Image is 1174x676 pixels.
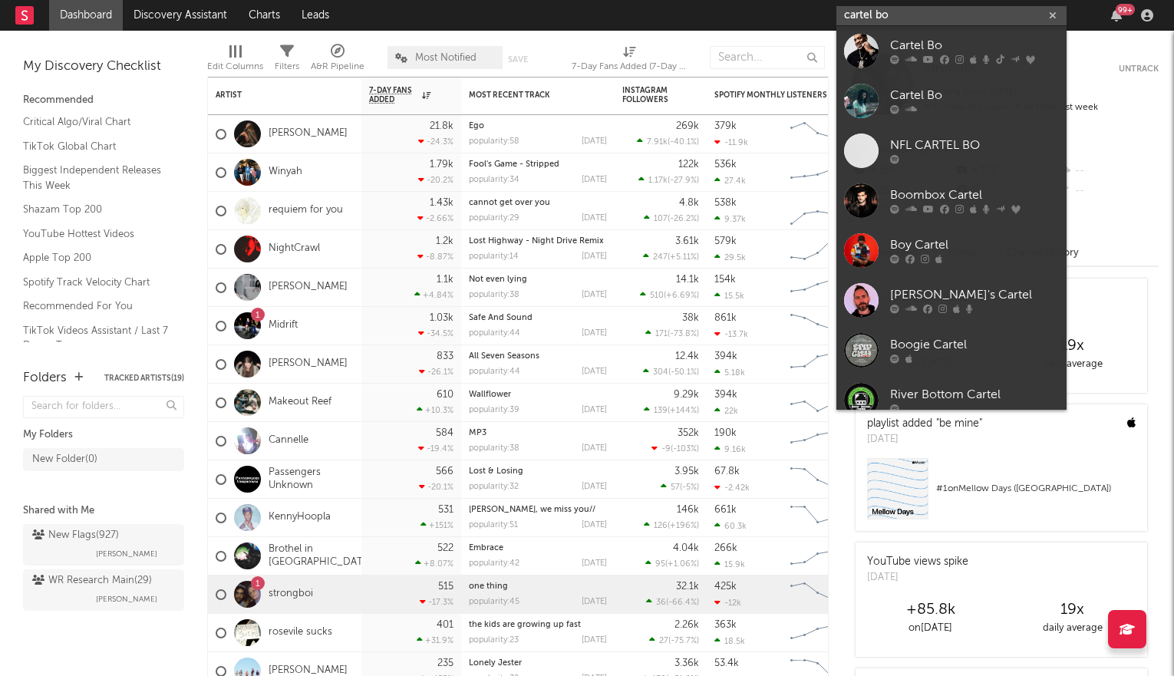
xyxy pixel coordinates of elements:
div: popularity: 58 [469,137,519,146]
div: +4.84 % [414,290,453,300]
div: 29.5k [714,252,746,262]
div: -19.4 % [418,444,453,453]
div: 235 [437,658,453,668]
a: Midrift [269,319,298,332]
svg: Chart title [783,499,852,537]
span: 139 [654,407,668,415]
div: New Folder ( 0 ) [32,450,97,469]
span: -40.1 % [670,138,697,147]
span: -66.4 % [668,599,697,607]
span: +1.06 % [668,560,697,569]
div: [DATE] [582,137,607,146]
div: 7-Day Fans Added (7-Day Fans Added) [572,38,687,83]
svg: Chart title [783,345,852,384]
div: 584 [436,428,453,438]
span: -5 % [682,483,697,492]
div: 1.03k [430,313,453,323]
div: MP3 [469,429,607,437]
div: 1.1k [437,275,453,285]
div: ( ) [651,444,699,453]
span: -75.7 % [671,637,697,645]
a: Lost Highway - Night Drive Remix [469,237,604,246]
div: 9.37k [714,214,746,224]
a: Winyah [269,166,302,179]
a: Passengers Unknown [269,467,354,493]
a: Biggest Independent Releases This Week [23,162,169,193]
div: 3.61k [675,236,699,246]
div: 379k [714,121,737,131]
div: 352k [678,428,699,438]
svg: Chart title [783,307,852,345]
svg: Chart title [783,269,852,307]
div: ( ) [645,328,699,338]
div: -20.2 % [418,175,453,185]
a: Cannelle [269,434,308,447]
div: one thing [469,582,607,591]
a: Lonely Jester [469,659,522,668]
a: Shazam Top 200 [23,201,169,218]
span: [PERSON_NAME] [96,590,157,608]
svg: Chart title [783,537,852,575]
button: Save [508,55,528,64]
div: -12k [714,598,741,608]
div: 3.95k [674,467,699,476]
div: Fool's Game - Stripped [469,160,607,169]
div: popularity: 39 [469,406,519,414]
div: -34.5 % [418,328,453,338]
a: the kids are growing up fast [469,621,581,629]
div: 531 [438,505,453,515]
div: popularity: 38 [469,291,519,299]
div: 833 [437,351,453,361]
div: Edit Columns [207,58,263,76]
span: [PERSON_NAME] [96,545,157,563]
div: [DATE] [582,252,607,261]
div: ( ) [646,597,699,607]
span: 247 [653,253,668,262]
div: 1.2k [436,236,453,246]
div: 15.9k [714,559,745,569]
div: 363k [714,620,737,630]
a: Brothel in [GEOGRAPHIC_DATA] [269,543,372,569]
span: 510 [650,292,664,300]
span: 7-Day Fans Added [369,86,418,104]
input: Search for folders... [23,396,184,418]
div: 12.4k [675,351,699,361]
div: [PERSON_NAME]'s Cartel [890,286,1059,305]
div: 266k [714,543,737,553]
button: Tracked Artists(19) [104,374,184,382]
div: 60.3k [714,521,747,531]
span: +196 % [670,522,697,530]
a: NightCrawl [269,242,320,256]
div: 394k [714,351,737,361]
div: 122k [678,160,699,170]
span: +144 % [670,407,697,415]
a: [PERSON_NAME]'s Cartel [836,275,1067,325]
div: [DATE] [582,521,607,529]
div: -2.42k [714,483,750,493]
div: 1.79k [430,160,453,170]
a: Safe And Sound [469,314,533,322]
a: Makeout Reef [269,396,331,409]
div: [DATE] [582,598,607,606]
a: Spotify Track Velocity Chart [23,274,169,291]
div: +10.3 % [417,405,453,415]
div: Wallflower [469,391,607,399]
div: ( ) [644,405,699,415]
div: ( ) [645,559,699,569]
div: WR Research Main ( 29 ) [32,572,152,590]
a: Embrace [469,544,503,552]
div: popularity: 51 [469,521,518,529]
input: Search for artists [836,6,1067,25]
div: popularity: 32 [469,483,519,491]
div: -11.9k [714,137,748,147]
div: 99 + [1116,4,1135,15]
span: -27.9 % [670,176,697,185]
a: Recommended For You [23,298,169,315]
input: Search... [710,46,825,69]
div: popularity: 23 [469,636,519,645]
div: 610 [437,390,453,400]
svg: Chart title [783,153,852,192]
div: 538k [714,198,737,208]
div: [DATE] [582,636,607,645]
div: 269k [676,121,699,131]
